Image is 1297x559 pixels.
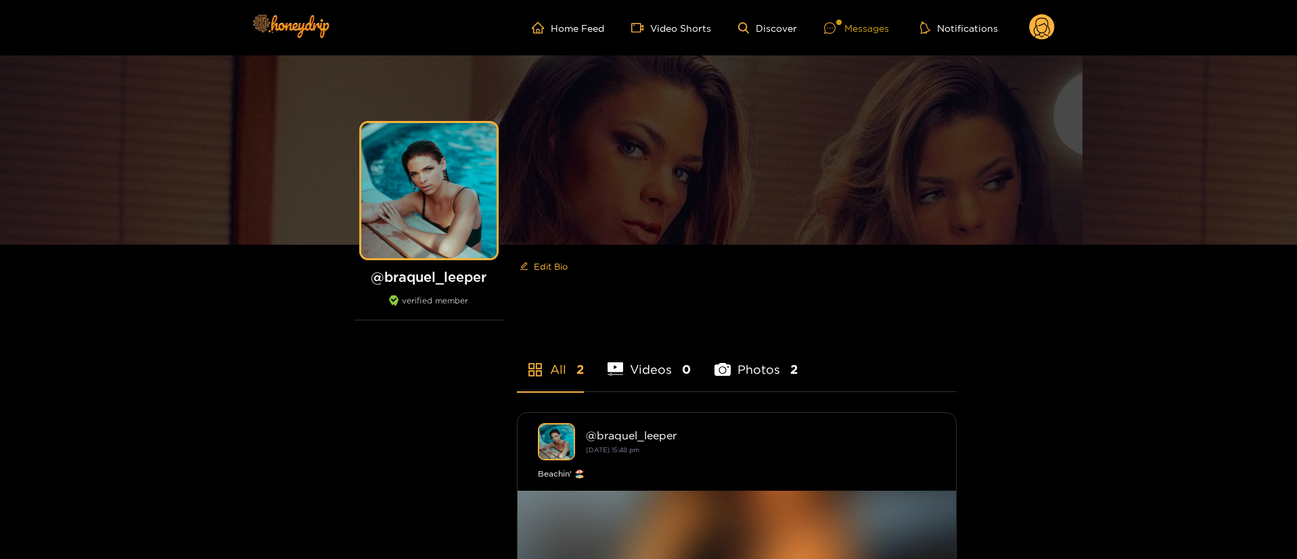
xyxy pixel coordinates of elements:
[532,22,604,34] a: Home Feed
[714,331,798,391] li: Photos
[534,260,568,273] span: Edit Bio
[916,21,1002,34] button: Notifications
[824,20,889,36] div: Messages
[517,256,570,277] button: editEdit Bio
[631,22,711,34] a: Video Shorts
[608,331,691,391] li: Videos
[355,268,503,285] h1: @ braquel_leeper
[586,446,639,454] small: [DATE] 15:48 pm
[520,262,528,272] span: edit
[517,331,584,391] li: All
[527,362,543,378] span: appstore
[738,22,797,34] a: Discover
[682,361,691,378] span: 0
[538,423,575,460] img: braquel_leeper
[538,467,936,481] div: Beachin' 🏖️
[790,361,798,378] span: 2
[532,22,551,34] span: home
[586,429,936,441] div: @ braquel_leeper
[631,22,650,34] span: video-camera
[576,361,584,378] span: 2
[355,295,503,320] div: verified member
